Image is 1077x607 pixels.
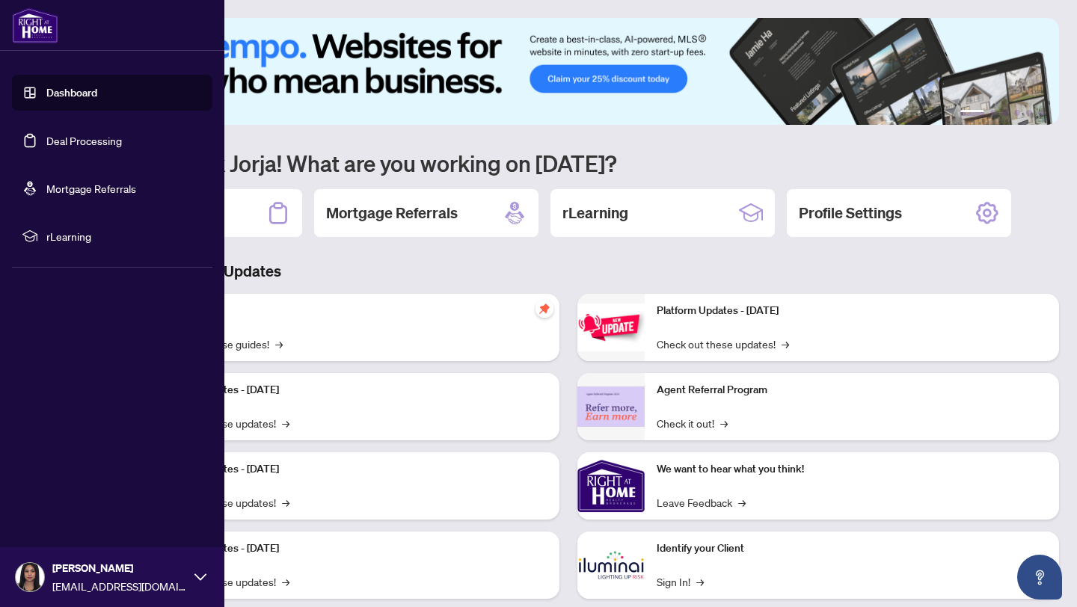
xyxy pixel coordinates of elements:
[577,303,645,351] img: Platform Updates - June 23, 2025
[738,494,746,511] span: →
[78,149,1059,177] h1: Welcome back Jorja! What are you working on [DATE]?
[657,415,728,431] a: Check it out!→
[46,182,136,195] a: Mortgage Referrals
[696,573,704,590] span: →
[577,452,645,520] img: We want to hear what you think!
[46,228,202,244] span: rLearning
[960,110,984,116] button: 1
[657,540,1047,557] p: Identify your Client
[577,531,645,599] img: Identify your Client
[52,560,187,576] span: [PERSON_NAME]
[282,494,289,511] span: →
[326,203,458,224] h2: Mortgage Referrals
[799,203,902,224] h2: Profile Settings
[275,336,283,352] span: →
[577,386,645,428] img: Agent Referral Program
[657,303,1047,319] p: Platform Updates - [DATE]
[536,300,553,318] span: pushpin
[282,573,289,590] span: →
[1038,110,1044,116] button: 6
[1014,110,1020,116] button: 4
[657,382,1047,398] p: Agent Referral Program
[46,86,97,99] a: Dashboard
[990,110,996,116] button: 2
[562,203,628,224] h2: rLearning
[1002,110,1008,116] button: 3
[782,336,789,352] span: →
[157,461,547,478] p: Platform Updates - [DATE]
[282,415,289,431] span: →
[720,415,728,431] span: →
[1017,555,1062,600] button: Open asap
[657,461,1047,478] p: We want to hear what you think!
[78,261,1059,282] h3: Brokerage & Industry Updates
[157,303,547,319] p: Self-Help
[657,336,789,352] a: Check out these updates!→
[157,382,547,398] p: Platform Updates - [DATE]
[16,563,44,591] img: Profile Icon
[46,134,122,147] a: Deal Processing
[1026,110,1032,116] button: 5
[12,7,58,43] img: logo
[78,18,1059,125] img: Slide 0
[52,578,187,594] span: [EMAIL_ADDRESS][DOMAIN_NAME]
[657,494,746,511] a: Leave Feedback→
[157,540,547,557] p: Platform Updates - [DATE]
[657,573,704,590] a: Sign In!→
